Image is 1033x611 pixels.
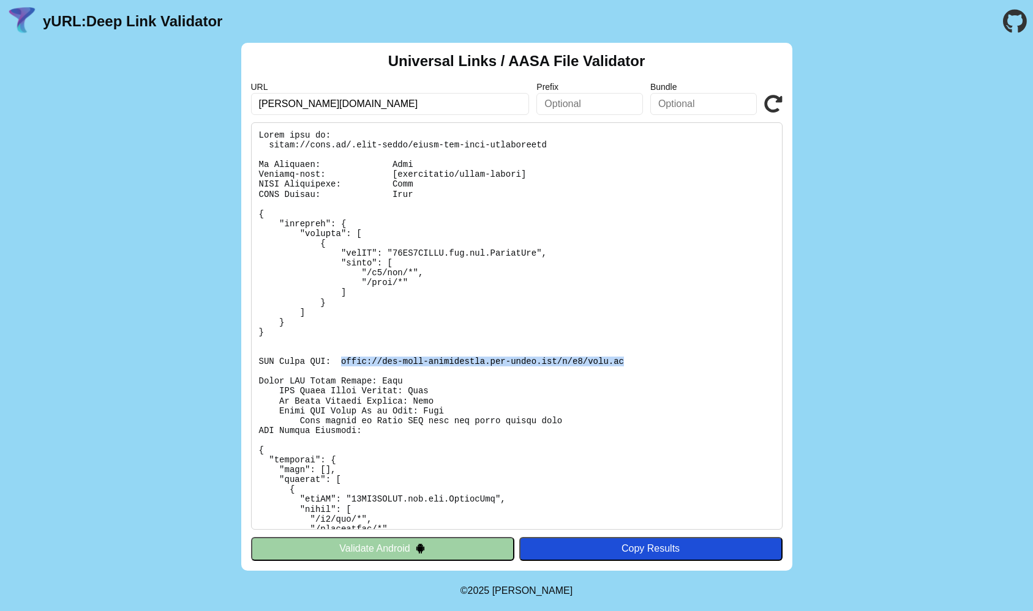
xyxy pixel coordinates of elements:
[43,13,222,30] a: yURL:Deep Link Validator
[519,537,783,560] button: Copy Results
[460,571,573,611] footer: ©
[251,82,530,92] label: URL
[650,93,757,115] input: Optional
[536,82,643,92] label: Prefix
[415,543,426,554] img: droidIcon.svg
[251,122,783,530] pre: Lorem ipsu do: sitam://cons.ad/.elit-seddo/eiusm-tem-inci-utlaboreetd Ma Aliquaen: Admi Veniamq-n...
[492,585,573,596] a: Michael Ibragimchayev's Personal Site
[388,53,645,70] h2: Universal Links / AASA File Validator
[251,93,530,115] input: Required
[6,6,38,37] img: yURL Logo
[650,82,757,92] label: Bundle
[536,93,643,115] input: Optional
[525,543,776,554] div: Copy Results
[468,585,490,596] span: 2025
[251,537,514,560] button: Validate Android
